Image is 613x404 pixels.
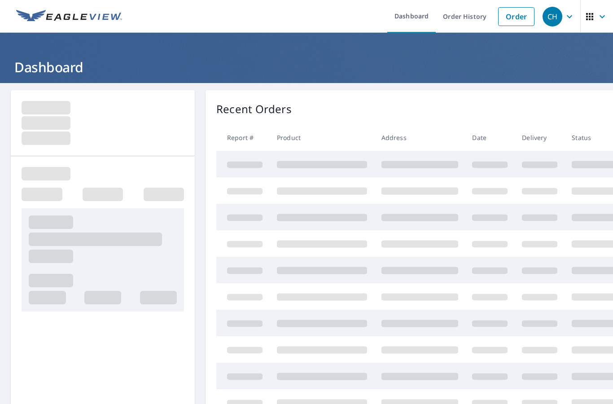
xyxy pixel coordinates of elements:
th: Delivery [515,124,565,151]
div: CH [543,7,562,26]
th: Product [270,124,374,151]
th: Report # [216,124,270,151]
th: Date [465,124,515,151]
p: Recent Orders [216,101,292,117]
th: Address [374,124,465,151]
a: Order [498,7,534,26]
img: EV Logo [16,10,122,23]
h1: Dashboard [11,58,602,76]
